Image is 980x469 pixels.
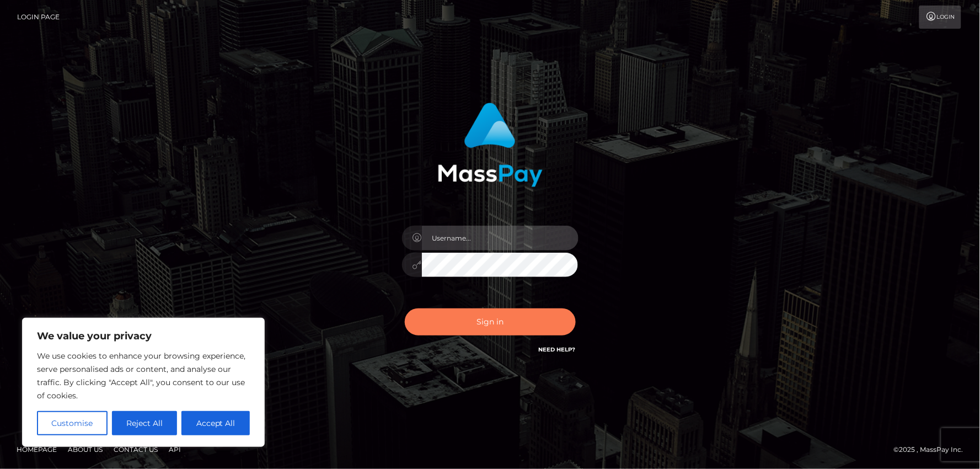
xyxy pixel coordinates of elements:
[17,6,60,29] a: Login Page
[109,441,162,458] a: Contact Us
[37,411,108,435] button: Customise
[438,103,543,187] img: MassPay Login
[63,441,107,458] a: About Us
[37,349,250,402] p: We use cookies to enhance your browsing experience, serve personalised ads or content, and analys...
[181,411,250,435] button: Accept All
[37,329,250,343] p: We value your privacy
[22,318,265,447] div: We value your privacy
[894,444,972,456] div: © 2025 , MassPay Inc.
[405,308,576,335] button: Sign in
[422,226,579,251] input: Username...
[919,6,961,29] a: Login
[12,441,61,458] a: Homepage
[164,441,185,458] a: API
[539,346,576,353] a: Need Help?
[112,411,178,435] button: Reject All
